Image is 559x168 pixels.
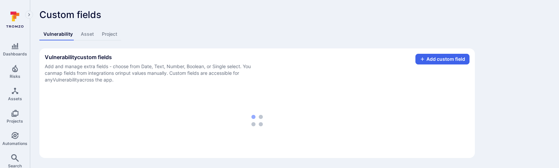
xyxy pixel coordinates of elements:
[2,141,27,146] span: Automations
[7,119,23,124] span: Projects
[10,74,20,79] span: Risks
[415,54,470,64] div: Discard or save changes to the field you're editing to add a new field
[77,28,98,40] a: Asset
[45,63,258,83] p: Add and manage extra fields - choose from Date, Text, Number, Boolean, or Single select. You can ...
[25,11,33,19] button: Expand navigation menu
[45,115,470,126] div: loading spinner
[39,9,475,20] p: Custom fields
[39,28,77,40] a: Vulnerability
[39,28,475,40] div: Custom fields tabs
[3,51,27,56] span: Dashboards
[251,115,263,126] img: Loading...
[415,54,470,64] button: Add custom field
[45,54,258,60] p: Vulnerability custom fields
[98,28,121,40] a: Project
[8,96,22,101] span: Assets
[27,12,31,18] i: Expand navigation menu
